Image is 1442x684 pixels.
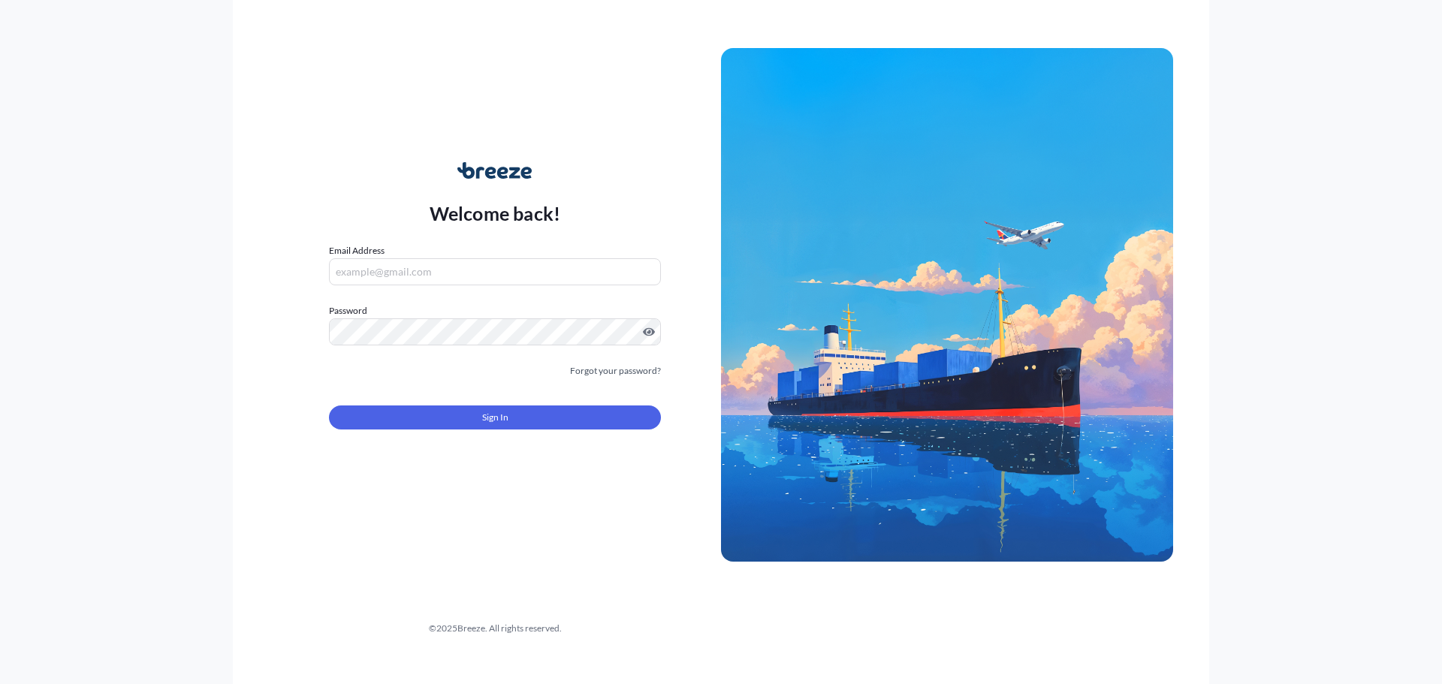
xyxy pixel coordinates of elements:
span: Sign In [482,410,508,425]
label: Email Address [329,243,385,258]
a: Forgot your password? [570,363,661,378]
button: Show password [643,326,655,338]
img: Ship illustration [721,48,1173,562]
label: Password [329,303,661,318]
button: Sign In [329,405,661,429]
div: © 2025 Breeze. All rights reserved. [269,621,721,636]
input: example@gmail.com [329,258,661,285]
p: Welcome back! [430,201,561,225]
